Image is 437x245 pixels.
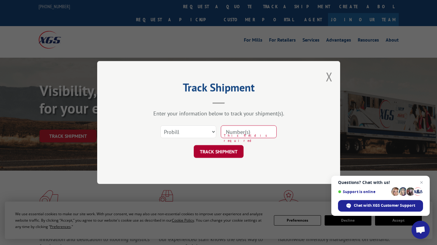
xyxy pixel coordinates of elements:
button: TRACK SHIPMENT [194,145,244,158]
input: Number(s) [221,125,277,138]
span: Support is online [338,189,389,194]
h2: Track Shipment [128,83,310,95]
div: Chat with XGS Customer Support [338,200,423,212]
span: This field is required [224,133,277,143]
span: Chat with XGS Customer Support [354,203,415,208]
span: Close chat [418,179,425,186]
div: Open chat [411,221,430,239]
span: Questions? Chat with us! [338,180,423,185]
button: Close modal [326,69,333,85]
div: Enter your information below to track your shipment(s). [128,110,310,117]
